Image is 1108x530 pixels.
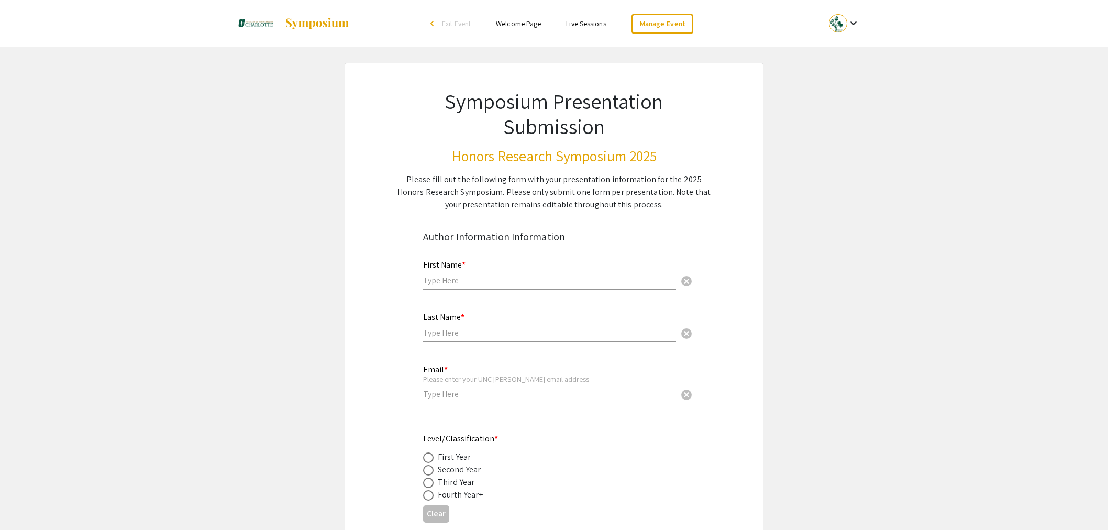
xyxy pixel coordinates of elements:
mat-label: Last Name [423,312,464,323]
div: Author Information Information [423,229,685,245]
input: Type Here [423,389,676,400]
h3: Honors Research Symposium 2025 [396,147,712,165]
div: First Year [438,451,471,463]
div: Second Year [438,463,481,476]
div: Fourth Year+ [438,489,483,501]
span: cancel [680,389,693,401]
button: Clear [423,505,449,523]
div: arrow_back_ios [430,20,437,27]
button: Clear [676,270,697,291]
div: Third Year [438,476,474,489]
span: Exit Event [442,19,471,28]
div: Please fill out the following form with your presentation information for the 2025 Honors Researc... [396,173,712,211]
a: Manage Event [631,14,693,34]
mat-label: Level/Classification [423,433,498,444]
mat-label: Email [423,364,448,375]
h1: Symposium Presentation Submission [396,89,712,139]
a: Live Sessions [566,19,606,28]
a: Honors Research Symposium 2025 [237,10,350,37]
input: Type Here [423,327,676,338]
button: Clear [676,322,697,343]
span: cancel [680,275,693,288]
div: Please enter your UNC [PERSON_NAME] email address [423,374,676,384]
mat-icon: Expand account dropdown [847,17,860,29]
img: Honors Research Symposium 2025 [237,10,274,37]
button: Clear [676,383,697,404]
span: cancel [680,327,693,340]
input: Type Here [423,275,676,286]
mat-label: First Name [423,259,466,270]
img: Symposium by ForagerOne [284,17,350,30]
a: Welcome Page [496,19,541,28]
button: Expand account dropdown [818,12,871,35]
